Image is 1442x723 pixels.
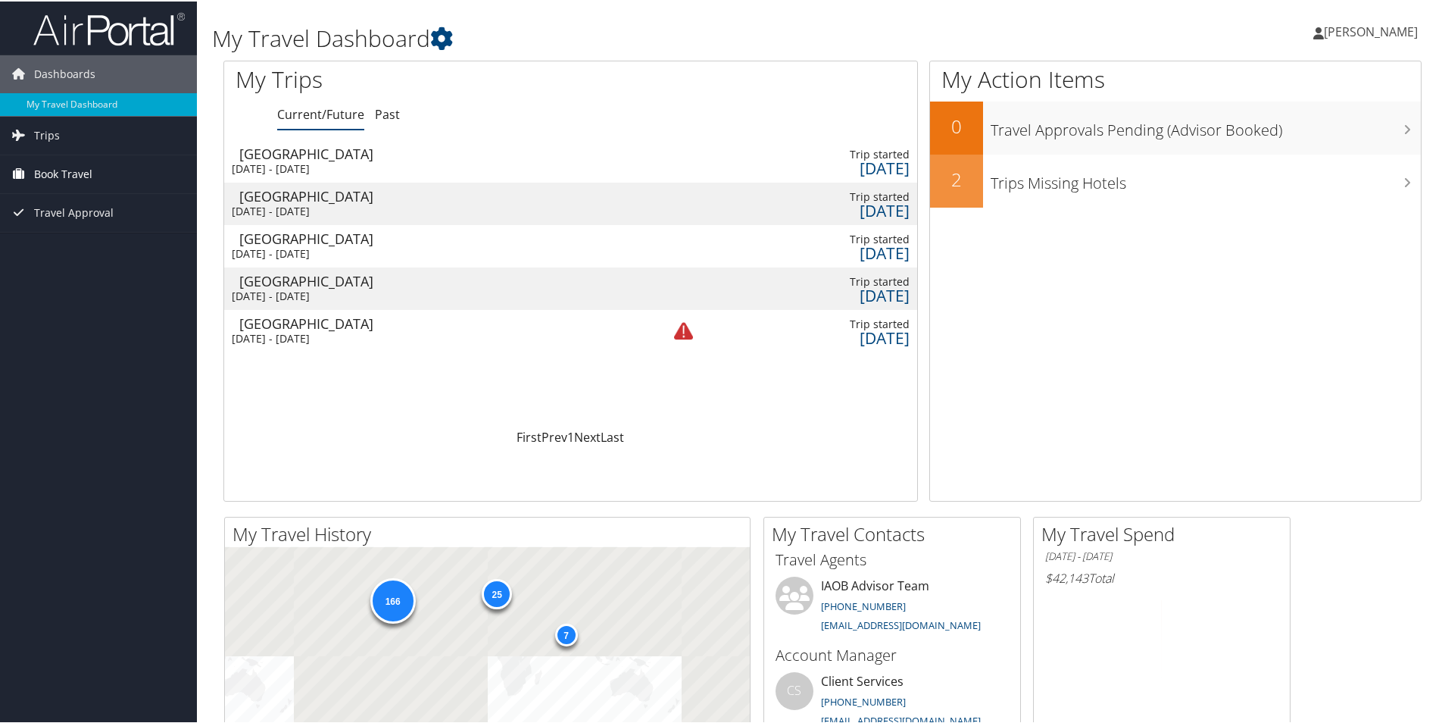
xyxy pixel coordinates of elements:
[34,54,95,92] span: Dashboards
[708,316,910,330] div: Trip started
[991,111,1421,139] h3: Travel Approvals Pending (Advisor Booked)
[1041,520,1290,546] h2: My Travel Spend
[776,643,1009,665] h3: Account Manager
[1313,8,1433,53] a: [PERSON_NAME]
[233,520,750,546] h2: My Travel History
[708,287,910,301] div: [DATE]
[239,230,632,244] div: [GEOGRAPHIC_DATA]
[930,112,983,138] h2: 0
[1045,568,1278,585] h6: Total
[821,693,906,707] a: [PHONE_NUMBER]
[574,427,601,444] a: Next
[375,105,400,121] a: Past
[708,231,910,245] div: Trip started
[930,153,1421,206] a: 2Trips Missing Hotels
[776,671,813,709] div: CS
[708,202,910,216] div: [DATE]
[1045,548,1278,562] h6: [DATE] - [DATE]
[930,100,1421,153] a: 0Travel Approvals Pending (Advisor Booked)
[708,330,910,343] div: [DATE]
[232,161,624,174] div: [DATE] - [DATE]
[239,188,632,202] div: [GEOGRAPHIC_DATA]
[991,164,1421,192] h3: Trips Missing Hotels
[776,548,1009,569] h3: Travel Agents
[239,315,632,329] div: [GEOGRAPHIC_DATA]
[1324,22,1418,39] span: [PERSON_NAME]
[768,575,1016,637] li: IAOB Advisor Team
[772,520,1020,546] h2: My Travel Contacts
[554,622,577,645] div: 7
[708,146,910,160] div: Trip started
[232,330,624,344] div: [DATE] - [DATE]
[232,288,624,302] div: [DATE] - [DATE]
[34,115,60,153] span: Trips
[1045,568,1088,585] span: $42,143
[370,576,415,621] div: 166
[239,273,632,286] div: [GEOGRAPHIC_DATA]
[34,154,92,192] span: Book Travel
[821,598,906,612] a: [PHONE_NUMBER]
[601,427,624,444] a: Last
[34,192,114,230] span: Travel Approval
[708,245,910,258] div: [DATE]
[708,160,910,174] div: [DATE]
[708,189,910,202] div: Trip started
[33,10,185,45] img: airportal-logo.png
[482,577,512,607] div: 25
[212,21,1026,53] h1: My Travel Dashboard
[542,427,567,444] a: Prev
[708,274,910,287] div: Trip started
[517,427,542,444] a: First
[236,62,617,94] h1: My Trips
[674,320,693,339] img: alert-flat-solid-warning.png
[232,246,624,259] div: [DATE] - [DATE]
[277,105,364,121] a: Current/Future
[930,165,983,191] h2: 2
[567,427,574,444] a: 1
[821,617,981,631] a: [EMAIL_ADDRESS][DOMAIN_NAME]
[232,203,624,217] div: [DATE] - [DATE]
[930,62,1421,94] h1: My Action Items
[239,146,632,159] div: [GEOGRAPHIC_DATA]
